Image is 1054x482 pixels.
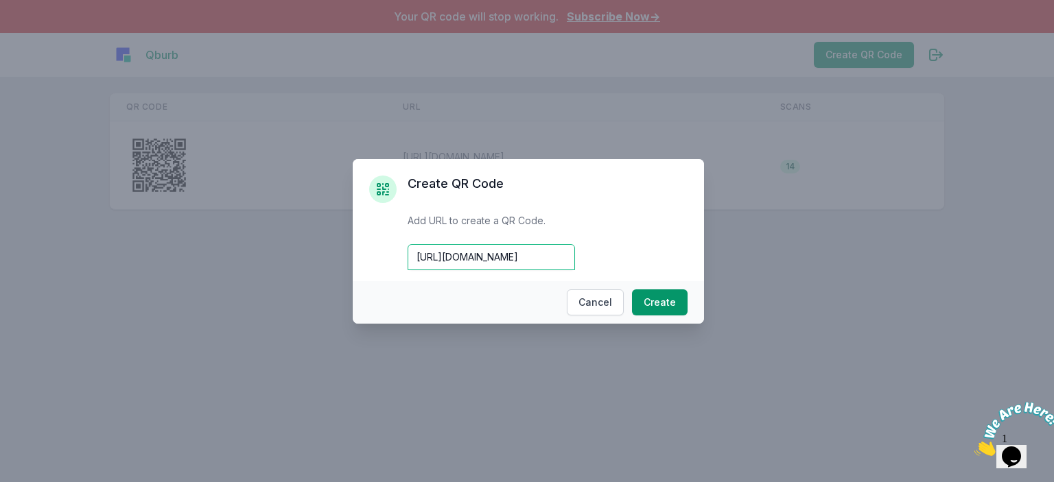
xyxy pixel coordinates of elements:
[408,176,575,192] h3: Create QR Code
[969,396,1054,461] iframe: chat widget
[632,289,688,315] button: Create
[408,244,575,270] input: Add your URL here
[5,5,91,60] img: Chat attention grabber
[567,289,624,315] button: Cancel
[5,5,11,17] span: 1
[408,214,575,228] p: Add URL to create a QR Code.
